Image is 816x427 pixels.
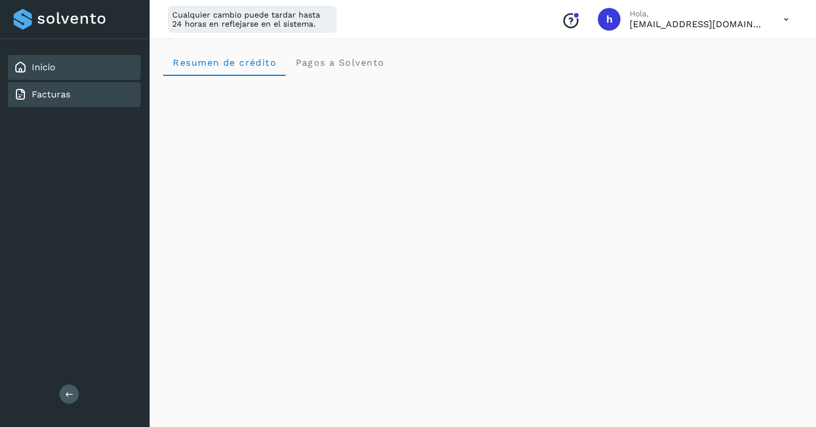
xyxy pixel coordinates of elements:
a: Facturas [32,89,70,100]
div: Facturas [8,82,141,107]
a: Inicio [32,62,56,72]
p: Hola, [630,9,766,19]
span: Pagos a Solvento [295,57,384,68]
span: Resumen de crédito [172,57,277,68]
p: hpineda@certustransportes.com [630,19,766,29]
div: Inicio [8,55,141,80]
div: Cualquier cambio puede tardar hasta 24 horas en reflejarse en el sistema. [168,6,337,33]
